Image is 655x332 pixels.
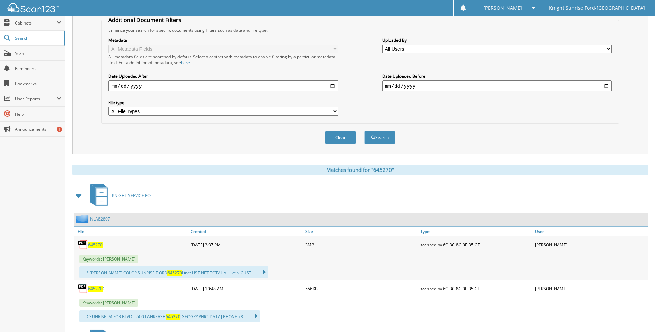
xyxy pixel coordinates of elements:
[15,66,61,71] span: Reminders
[620,299,655,332] iframe: Chat Widget
[304,238,418,252] div: 3MB
[86,182,151,209] a: KNIGHT SERVICE RO
[364,131,395,144] button: Search
[105,27,615,33] div: Enhance your search for specific documents using filters such as date and file type.
[90,216,110,222] a: NLA82807
[88,286,103,292] span: 645270
[382,37,612,43] label: Uploaded By
[15,126,61,132] span: Announcements
[79,266,268,278] div: ... * [PERSON_NAME] COLOR SUNRISE F ORD Line: LIST NET TOTAL A ... vehi CUST...
[15,35,60,41] span: Search
[418,227,533,236] a: Type
[418,238,533,252] div: scanned by 6C-3C-8C-0F-35-CF
[533,238,648,252] div: [PERSON_NAME]
[382,73,612,79] label: Date Uploaded Before
[15,20,57,26] span: Cabinets
[108,37,338,43] label: Metadata
[88,286,105,292] a: 645270C
[72,165,648,175] div: Matches found for "645270"
[189,227,304,236] a: Created
[167,270,182,276] span: 645270
[79,310,260,322] div: ...D SUNRISE IM FOR BLVD. 5500 LANKERSH [GEOGRAPHIC_DATA] PHONE: (8...
[108,100,338,106] label: File type
[7,3,59,12] img: scan123-logo-white.svg
[78,283,88,294] img: PDF.png
[15,81,61,87] span: Bookmarks
[15,50,61,56] span: Scan
[15,96,57,102] span: User Reports
[112,193,151,198] span: KNIGHT SERVICE RO
[533,282,648,295] div: [PERSON_NAME]
[15,111,61,117] span: Help
[418,282,533,295] div: scanned by 6C-3C-8C-0F-35-CF
[304,227,418,236] a: Size
[549,6,645,10] span: Knight Sunrise Ford-[GEOGRAPHIC_DATA]
[74,227,189,236] a: File
[79,255,138,263] span: Keywords: [PERSON_NAME]
[79,299,138,307] span: Keywords: [PERSON_NAME]
[181,60,190,66] a: here
[483,6,522,10] span: [PERSON_NAME]
[166,314,180,320] span: 645270
[325,131,356,144] button: Clear
[105,16,185,24] legend: Additional Document Filters
[76,215,90,223] img: folder2.png
[189,282,304,295] div: [DATE] 10:48 AM
[382,80,612,91] input: end
[108,54,338,66] div: All metadata fields are searched by default. Select a cabinet with metadata to enable filtering b...
[88,242,103,248] a: 645270
[57,127,62,132] div: 1
[304,282,418,295] div: 556KB
[189,238,304,252] div: [DATE] 3:37 PM
[108,73,338,79] label: Date Uploaded After
[108,80,338,91] input: start
[78,240,88,250] img: PDF.png
[533,227,648,236] a: User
